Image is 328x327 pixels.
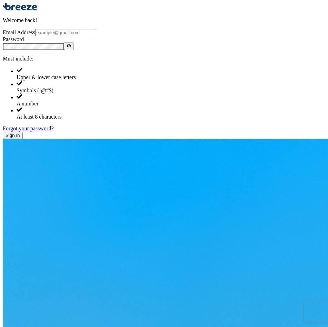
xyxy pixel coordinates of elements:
p: Must include: [3,56,325,62]
span: Symbols (!@#$) [17,87,54,93]
a: Forgot your password? [3,125,54,131]
span: Upper & lower case letters [17,74,76,80]
input: example@gmail.com [35,29,96,36]
span: At least 8 characters [17,114,61,120]
span: A number [17,101,39,106]
button: Sign In [3,132,23,139]
label: Password [3,36,24,42]
p: Welcome back! [3,17,325,24]
button: Show password [64,43,74,50]
label: Email Address [3,29,35,35]
span: Sign In [6,133,20,138]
